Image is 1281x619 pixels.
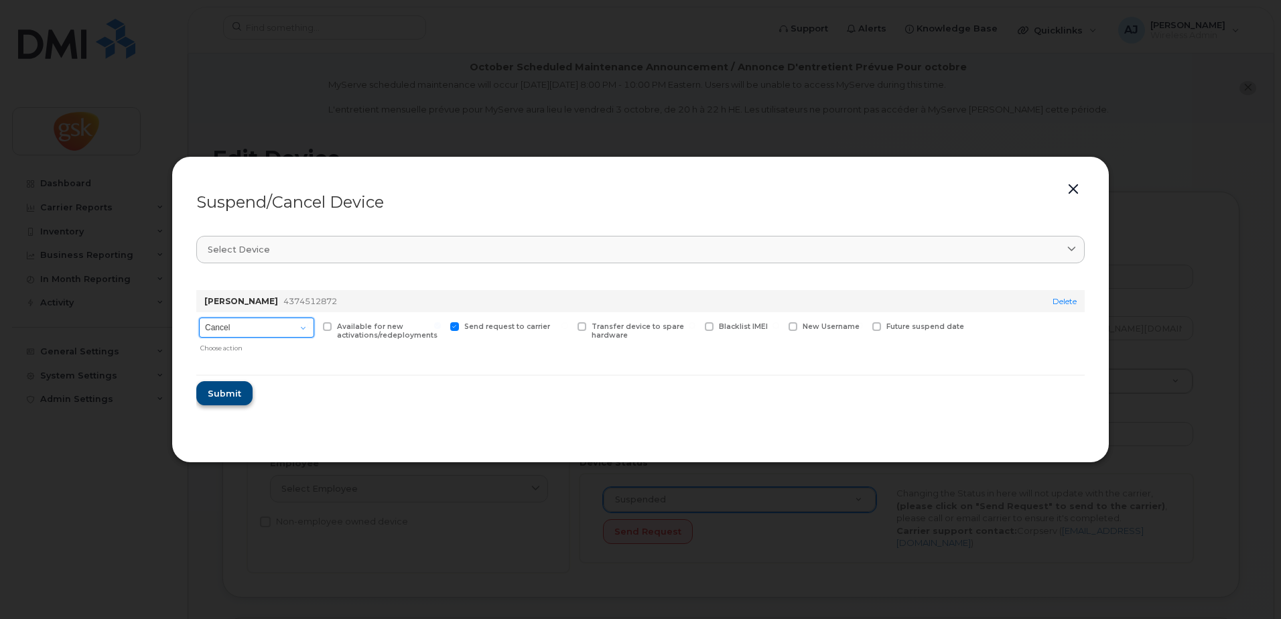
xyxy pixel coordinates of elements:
[208,387,241,400] span: Submit
[204,296,278,306] strong: [PERSON_NAME]
[196,194,1085,210] div: Suspend/Cancel Device
[196,381,253,405] button: Submit
[772,322,779,329] input: New Username
[200,339,314,353] div: Choose action
[803,322,860,331] span: New Username
[561,322,568,329] input: Transfer device to spare hardware
[434,322,441,329] input: Send request to carrier
[592,322,684,340] span: Transfer device to spare hardware
[1053,296,1077,306] a: Delete
[196,236,1085,263] a: Select device
[208,243,270,256] span: Select device
[337,322,437,340] span: Available for new activations/redeployments
[464,322,550,331] span: Send request to carrier
[283,296,337,306] span: 4374512872
[689,322,695,329] input: Blacklist IMEI
[307,322,314,329] input: Available for new activations/redeployments
[719,322,768,331] span: Blacklist IMEI
[886,322,964,331] span: Future suspend date
[856,322,863,329] input: Future suspend date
